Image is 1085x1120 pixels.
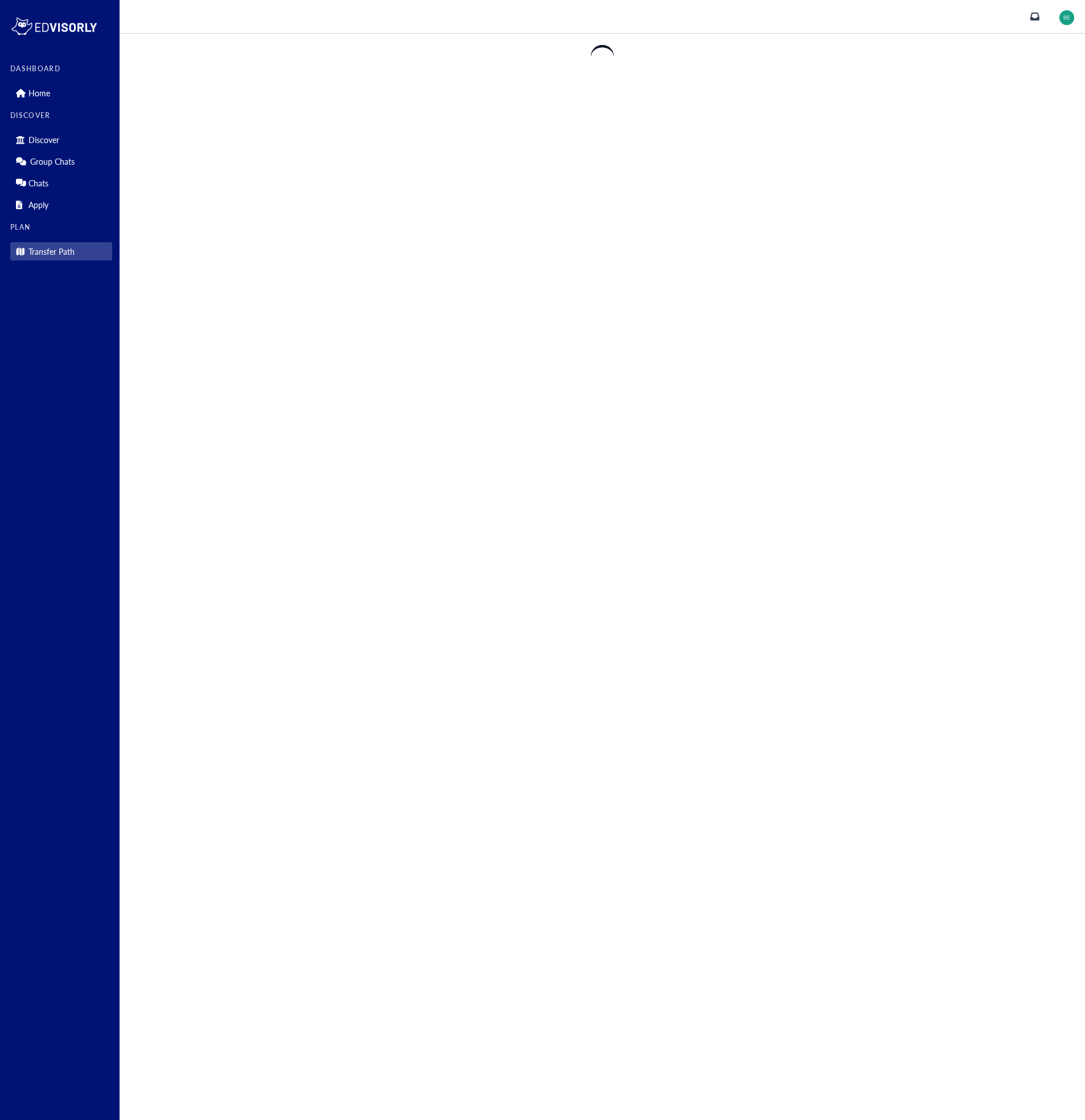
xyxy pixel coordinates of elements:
img: logo [10,15,98,38]
div: Chats [10,174,112,192]
label: DISCOVER [10,112,112,120]
div: Transfer Path [10,242,112,260]
label: DASHBOARD [10,65,112,73]
div: Apply [10,196,112,214]
div: Discover [10,131,112,149]
div: Home [10,84,112,102]
label: PLAN [10,223,112,231]
div: Group Chats [10,152,112,170]
p: Home [28,88,50,98]
img: image [1059,10,1074,25]
p: Group Chats [30,157,75,166]
p: Apply [28,200,48,210]
p: Discover [28,135,59,145]
p: Chats [28,178,48,188]
p: Transfer Path [28,247,75,256]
